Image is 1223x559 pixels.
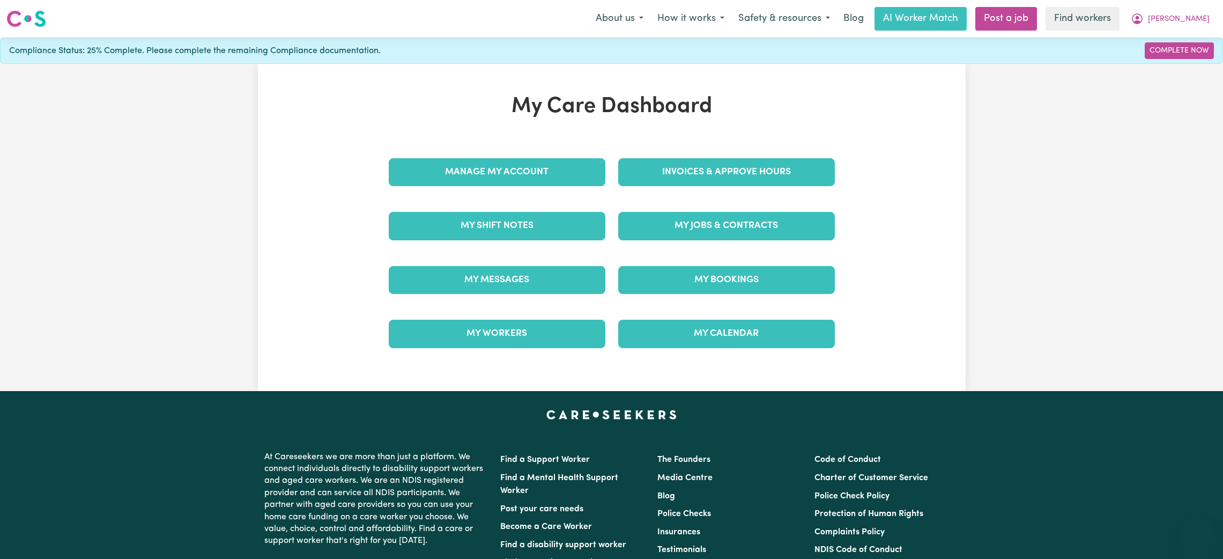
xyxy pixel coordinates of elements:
[500,505,583,513] a: Post your care needs
[975,7,1037,31] a: Post a job
[500,541,626,549] a: Find a disability support worker
[1148,13,1210,25] span: [PERSON_NAME]
[500,455,590,464] a: Find a Support Worker
[546,410,677,419] a: Careseekers home page
[657,455,710,464] a: The Founders
[814,455,881,464] a: Code of Conduct
[618,158,835,186] a: Invoices & Approve Hours
[6,6,46,31] a: Careseekers logo
[1124,8,1217,30] button: My Account
[731,8,837,30] button: Safety & resources
[657,474,713,482] a: Media Centre
[264,447,487,551] p: At Careseekers we are more than just a platform. We connect individuals directly to disability su...
[814,528,885,536] a: Complaints Policy
[382,94,841,120] h1: My Care Dashboard
[389,266,605,294] a: My Messages
[837,7,870,31] a: Blog
[650,8,731,30] button: How it works
[389,320,605,348] a: My Workers
[618,212,835,240] a: My Jobs & Contracts
[814,546,902,554] a: NDIS Code of Conduct
[1145,42,1214,59] a: Complete Now
[500,523,592,531] a: Become a Care Worker
[589,8,650,30] button: About us
[814,510,923,518] a: Protection of Human Rights
[618,266,835,294] a: My Bookings
[657,492,675,501] a: Blog
[814,474,928,482] a: Charter of Customer Service
[814,492,890,501] a: Police Check Policy
[618,320,835,348] a: My Calendar
[657,546,706,554] a: Testimonials
[9,45,381,57] span: Compliance Status: 25% Complete. Please complete the remaining Compliance documentation.
[6,9,46,28] img: Careseekers logo
[500,474,618,495] a: Find a Mental Health Support Worker
[657,510,711,518] a: Police Checks
[657,528,700,536] a: Insurances
[1046,7,1120,31] a: Find workers
[389,212,605,240] a: My Shift Notes
[389,158,605,186] a: Manage My Account
[874,7,967,31] a: AI Worker Match
[1180,516,1214,550] iframe: Button to launch messaging window, conversation in progress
